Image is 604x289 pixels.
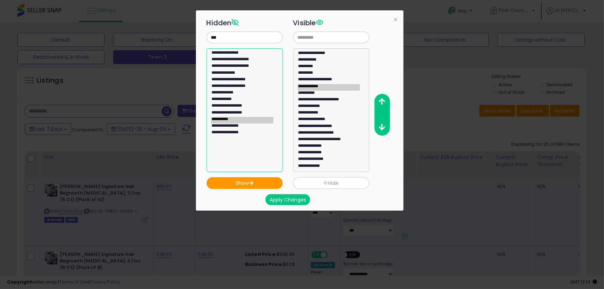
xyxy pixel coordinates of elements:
[293,177,369,189] button: Hide
[207,18,283,28] h3: Hidden
[394,15,398,25] span: ×
[265,194,310,205] button: Apply Changes
[207,177,283,189] button: Show
[293,18,369,28] h3: Visible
